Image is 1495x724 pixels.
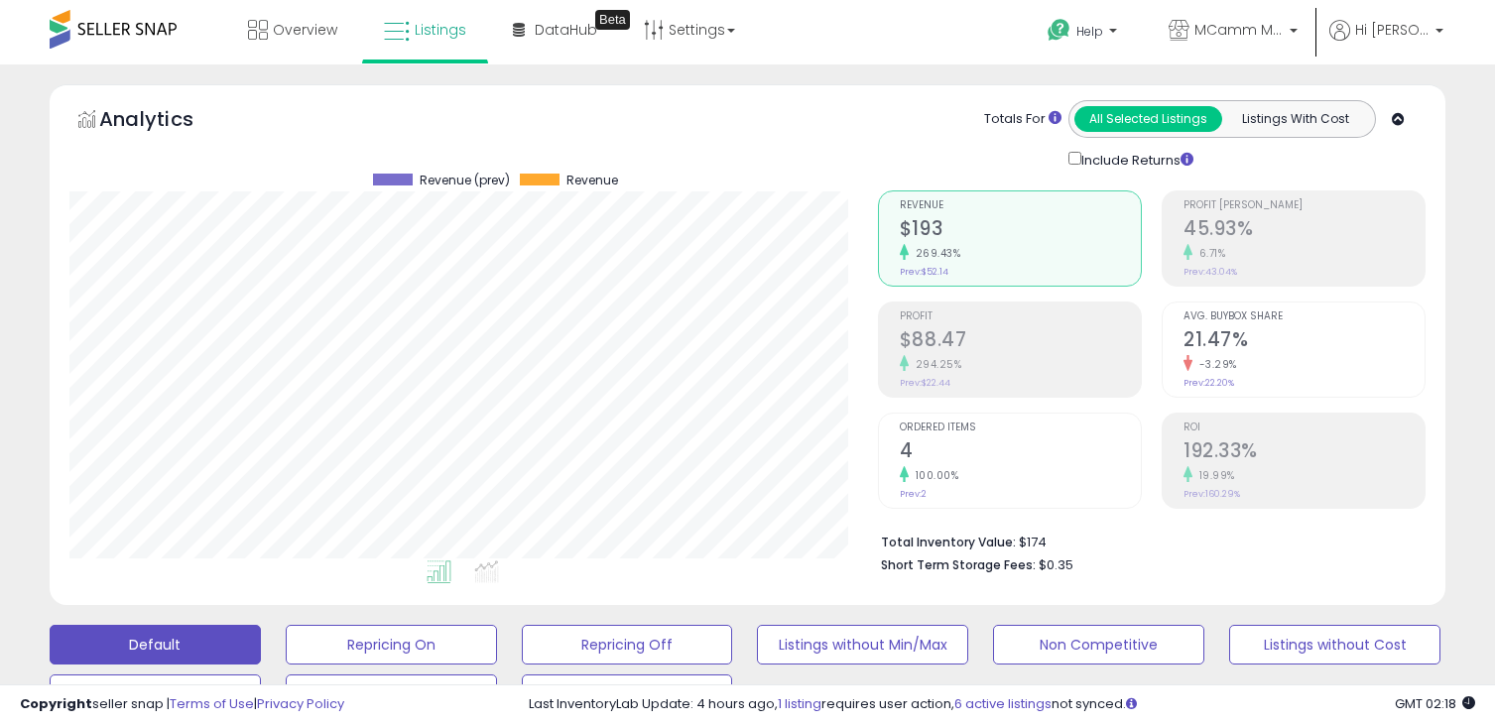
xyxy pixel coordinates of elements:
h2: 192.33% [1184,439,1425,466]
span: Revenue [566,174,618,187]
h2: 45.93% [1184,217,1425,244]
span: Hi [PERSON_NAME] [1355,20,1430,40]
b: Total Inventory Value: [881,534,1016,550]
span: 2025-09-17 02:18 GMT [1395,694,1475,713]
small: 269.43% [909,246,961,261]
button: BB below min [522,674,733,714]
small: -3.29% [1192,357,1237,372]
span: Profit [PERSON_NAME] [1184,200,1425,211]
small: 100.00% [909,468,959,483]
small: Prev: $52.14 [900,266,948,278]
small: 6.71% [1192,246,1226,261]
small: Prev: 2 [900,488,927,500]
small: Prev: 43.04% [1184,266,1237,278]
span: Overview [273,20,337,40]
button: All Selected Listings [1074,106,1222,132]
div: Last InventoryLab Update: 4 hours ago, requires user action, not synced. [529,695,1475,714]
small: 294.25% [909,357,962,372]
li: $174 [881,529,1411,552]
a: Help [1032,3,1137,64]
small: Prev: 22.20% [1184,377,1234,389]
small: Prev: $22.44 [900,377,950,389]
span: Revenue (prev) [420,174,510,187]
span: Profit [900,311,1141,322]
h2: $193 [900,217,1141,244]
button: Repricing On [286,625,497,664]
button: Deactivated & In Stock [50,674,261,714]
a: Privacy Policy [257,694,344,713]
i: Get Help [1047,18,1071,43]
span: ROI [1184,422,1425,433]
button: Default [50,625,261,664]
span: $0.35 [1039,555,1073,574]
a: 1 listing [778,694,821,713]
button: Repricing Off [522,625,733,664]
strong: Copyright [20,694,92,713]
div: Include Returns [1054,148,1217,171]
div: Totals For [984,110,1061,129]
a: 6 active listings [954,694,1052,713]
span: MCamm Merchandise [1194,20,1284,40]
button: Listings With Cost [1221,106,1369,132]
span: Avg. Buybox Share [1184,311,1425,322]
button: Listings without Cost [1229,625,1440,664]
button: 0 orders 7 days [286,674,497,714]
small: Prev: 160.29% [1184,488,1240,500]
h2: 21.47% [1184,328,1425,355]
a: Terms of Use [170,694,254,713]
span: Revenue [900,200,1141,211]
a: Hi [PERSON_NAME] [1329,20,1443,64]
span: Help [1076,23,1103,40]
h2: $88.47 [900,328,1141,355]
div: Tooltip anchor [595,10,630,30]
span: Ordered Items [900,422,1141,433]
h2: 4 [900,439,1141,466]
div: seller snap | | [20,695,344,714]
b: Short Term Storage Fees: [881,556,1036,573]
h5: Analytics [99,105,232,138]
span: Listings [415,20,466,40]
button: Listings without Min/Max [757,625,968,664]
small: 19.99% [1192,468,1235,483]
button: Non Competitive [993,625,1204,664]
span: DataHub [535,20,597,40]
